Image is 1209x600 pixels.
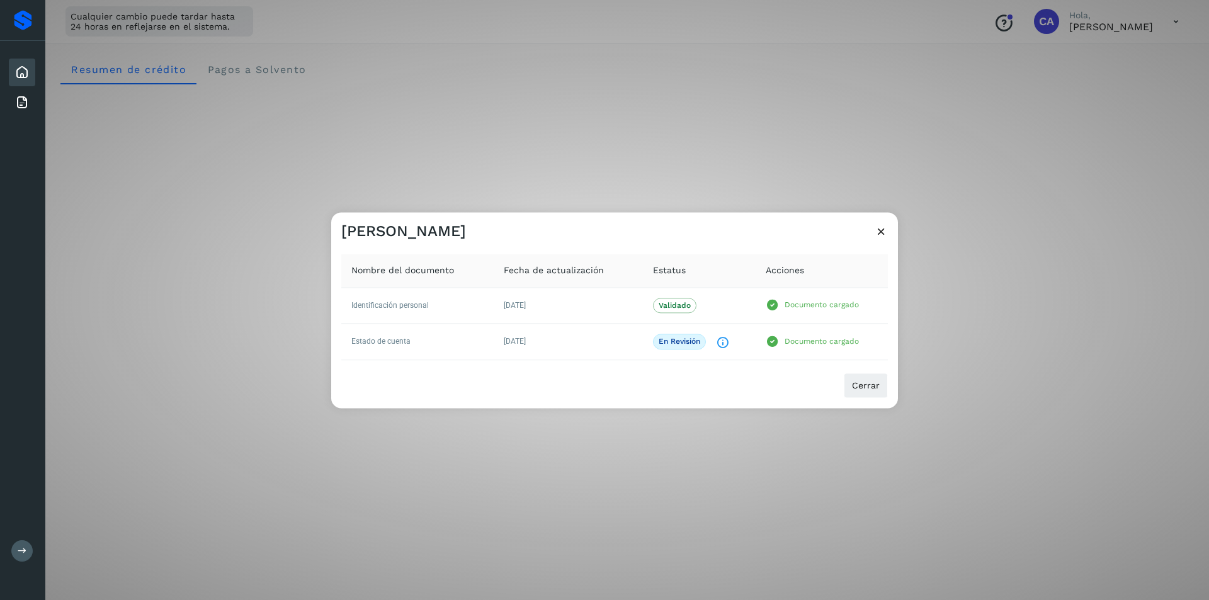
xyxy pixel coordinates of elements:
[9,59,35,86] div: Inicio
[766,264,804,277] span: Acciones
[785,301,859,310] p: Documento cargado
[653,264,686,277] span: Estatus
[504,337,526,346] span: [DATE]
[852,381,880,390] span: Cerrar
[9,89,35,116] div: Facturas
[351,264,454,277] span: Nombre del documento
[659,337,700,346] p: En revisión
[504,301,526,310] span: [DATE]
[351,301,429,310] span: Identificación personal
[785,337,859,346] p: Documento cargado
[844,373,888,398] button: Cerrar
[659,301,691,310] p: Validado
[341,222,466,241] h3: [PERSON_NAME]
[504,264,604,277] span: Fecha de actualización
[351,337,411,346] span: Estado de cuenta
